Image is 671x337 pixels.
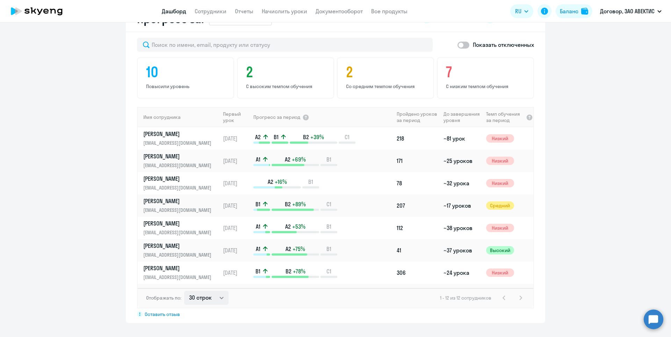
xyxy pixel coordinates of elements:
span: C1 [345,133,349,141]
th: Имя сотрудника [138,107,220,127]
td: 112 [394,217,441,239]
td: [DATE] [220,172,253,194]
span: Отображать по: [146,295,181,301]
td: [DATE] [220,217,253,239]
span: Низкий [486,134,514,143]
p: [EMAIL_ADDRESS][DOMAIN_NAME] [143,229,215,236]
td: [DATE] [220,284,253,306]
button: Балансbalance [556,4,592,18]
td: 41 [394,239,441,261]
a: [PERSON_NAME][EMAIL_ADDRESS][DOMAIN_NAME] [143,264,220,281]
p: С высоким темпом обучения [246,83,327,89]
span: A2 [286,245,291,253]
p: [EMAIL_ADDRESS][DOMAIN_NAME] [143,139,215,147]
span: +75% [293,245,305,253]
span: Средний [486,201,514,210]
a: Отчеты [235,8,253,15]
p: [PERSON_NAME] [143,197,215,205]
span: B2 [286,267,291,275]
a: Все продукты [371,8,407,15]
td: [DATE] [220,150,253,172]
button: Договор, ЗАО АВЕКТИС [597,3,665,20]
span: +78% [293,267,305,275]
p: Со средним темпом обучения [346,83,427,89]
td: ~32 урока [441,172,483,194]
span: 1 - 12 из 12 сотрудников [440,295,491,301]
td: ~17 уроков [441,194,483,217]
p: [PERSON_NAME] [143,242,215,250]
span: Низкий [486,224,514,232]
span: B1 [326,156,331,163]
span: B2 [303,133,309,141]
span: B1 [255,267,260,275]
span: A1 [256,223,260,230]
h4: 10 [146,64,227,80]
td: ~81 урок [441,127,483,150]
span: Высокий [486,246,514,254]
span: A2 [268,178,273,186]
h4: 7 [446,64,527,80]
p: [EMAIL_ADDRESS][DOMAIN_NAME] [143,162,215,169]
th: Первый урок [220,107,253,127]
span: +53% [292,223,305,230]
p: [PERSON_NAME] [143,152,215,160]
span: A2 [255,133,261,141]
button: RU [510,4,533,18]
p: [PERSON_NAME] [143,130,215,138]
td: [DATE] [220,194,253,217]
p: [EMAIL_ADDRESS][DOMAIN_NAME] [143,273,215,281]
span: Оставить отзыв [145,311,180,317]
p: [PERSON_NAME] [143,220,215,227]
span: B1 [308,178,313,186]
span: Низкий [486,179,514,187]
p: Показать отключенных [473,41,534,49]
a: [PERSON_NAME][EMAIL_ADDRESS][DOMAIN_NAME] [143,242,220,259]
p: [PERSON_NAME] [143,264,215,272]
a: [PERSON_NAME][EMAIL_ADDRESS][DOMAIN_NAME] [143,152,220,169]
span: B1 [326,223,331,230]
th: Пройдено уроков за период [394,107,441,127]
p: [EMAIL_ADDRESS][DOMAIN_NAME] [143,184,215,192]
span: A1 [256,156,260,163]
span: Низкий [486,268,514,277]
td: ~37 уроков [441,239,483,261]
td: 218 [394,127,441,150]
a: [PERSON_NAME][EMAIL_ADDRESS][DOMAIN_NAME] [143,130,220,147]
span: B2 [285,200,291,208]
span: A2 [285,223,291,230]
a: Начислить уроки [262,8,307,15]
td: ~25 уроков [441,150,483,172]
td: [DATE] [220,239,253,261]
h4: 2 [346,64,427,80]
span: Прогресс за период [253,114,300,120]
p: [PERSON_NAME] [143,287,215,294]
img: balance [581,8,588,15]
p: [PERSON_NAME] [143,175,215,182]
th: До завершения уровня [441,107,483,127]
p: С низким темпом обучения [446,83,527,89]
span: C1 [326,200,331,208]
td: [DATE] [220,261,253,284]
td: 306 [394,261,441,284]
span: Темп обучения за период [486,111,524,123]
h4: 2 [246,64,327,80]
a: [PERSON_NAME][EMAIL_ADDRESS][DOMAIN_NAME] [143,197,220,214]
td: 78 [394,172,441,194]
p: [EMAIL_ADDRESS][DOMAIN_NAME] [143,251,215,259]
td: [DATE] [220,127,253,150]
span: +89% [292,200,306,208]
td: ~24 урока [441,261,483,284]
p: Повысили уровень [146,83,227,89]
span: B1 [274,133,279,141]
td: 171 [394,150,441,172]
span: +16% [275,178,287,186]
div: Баланс [560,7,578,15]
a: Сотрудники [195,8,226,15]
td: 276 [394,284,441,306]
span: B1 [326,245,331,253]
td: ~95 уроков [441,284,483,306]
p: Договор, ЗАО АВЕКТИС [600,7,655,15]
span: Низкий [486,157,514,165]
span: RU [515,7,521,15]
